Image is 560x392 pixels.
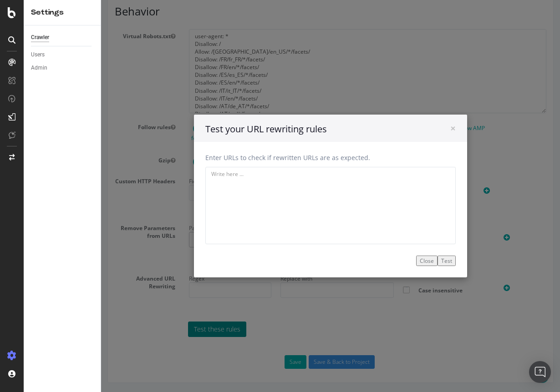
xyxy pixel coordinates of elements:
div: Open Intercom Messenger [529,361,551,383]
p: Enter URLs to check if rewritten URLs are as expected. [104,153,355,162]
div: Settings [31,7,93,18]
button: Close [315,256,336,266]
a: Admin [31,63,94,73]
div: Admin [31,63,47,73]
a: Crawler [31,33,94,42]
h4: Test your URL rewriting rules [104,123,355,136]
button: Test [336,256,355,266]
span: × [349,122,355,135]
div: Users [31,50,45,60]
div: Crawler [31,33,49,42]
a: Users [31,50,94,60]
